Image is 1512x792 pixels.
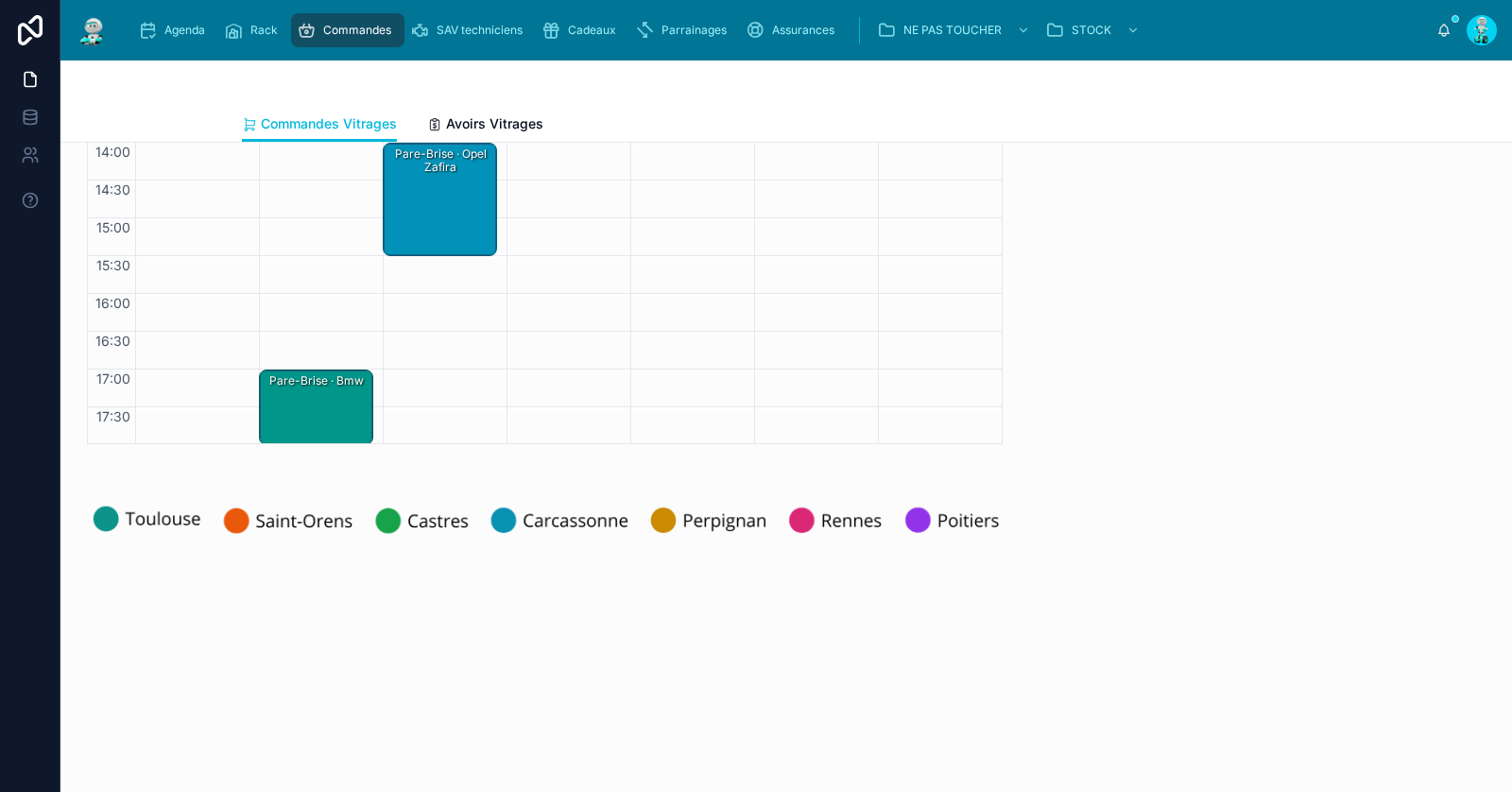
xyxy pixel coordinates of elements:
[384,144,496,255] div: Pare-Brise · opel zafira
[427,107,543,145] a: Avoirs Vitrages
[291,13,404,47] a: Commandes
[260,370,372,444] div: Pare-Brise · Bmw
[1039,13,1149,47] a: STOCK
[263,372,371,389] div: Pare-Brise · Bmw
[404,13,536,47] a: SAV techniciens
[125,9,1436,51] div: scrollable content
[92,370,135,387] span: 17:00
[132,13,218,47] a: Agenda
[92,408,135,424] span: 17:30
[446,114,543,133] span: Avoirs Vitrages
[661,23,727,38] span: Parrainages
[91,333,135,349] span: 16:30
[568,23,616,38] span: Cadeaux
[387,146,495,177] div: Pare-Brise · opel zafira
[218,13,291,47] a: Rack
[1072,23,1111,38] span: STOCK
[87,497,1003,726] img: 22805-Toulouse-(2).png
[740,13,848,47] a: Assurances
[91,144,135,160] span: 14:00
[629,13,740,47] a: Parrainages
[772,23,834,38] span: Assurances
[91,295,135,311] span: 16:00
[91,181,135,198] span: 14:30
[164,23,205,38] span: Agenda
[323,23,391,38] span: Commandes
[250,23,278,38] span: Rack
[92,219,135,235] span: 15:00
[871,13,1039,47] a: NE PAS TOUCHER
[903,23,1002,38] span: NE PAS TOUCHER
[76,15,110,45] img: App logo
[437,23,523,38] span: SAV techniciens
[242,107,397,143] a: Commandes Vitrages
[261,114,397,133] span: Commandes Vitrages
[536,13,629,47] a: Cadeaux
[92,257,135,273] span: 15:30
